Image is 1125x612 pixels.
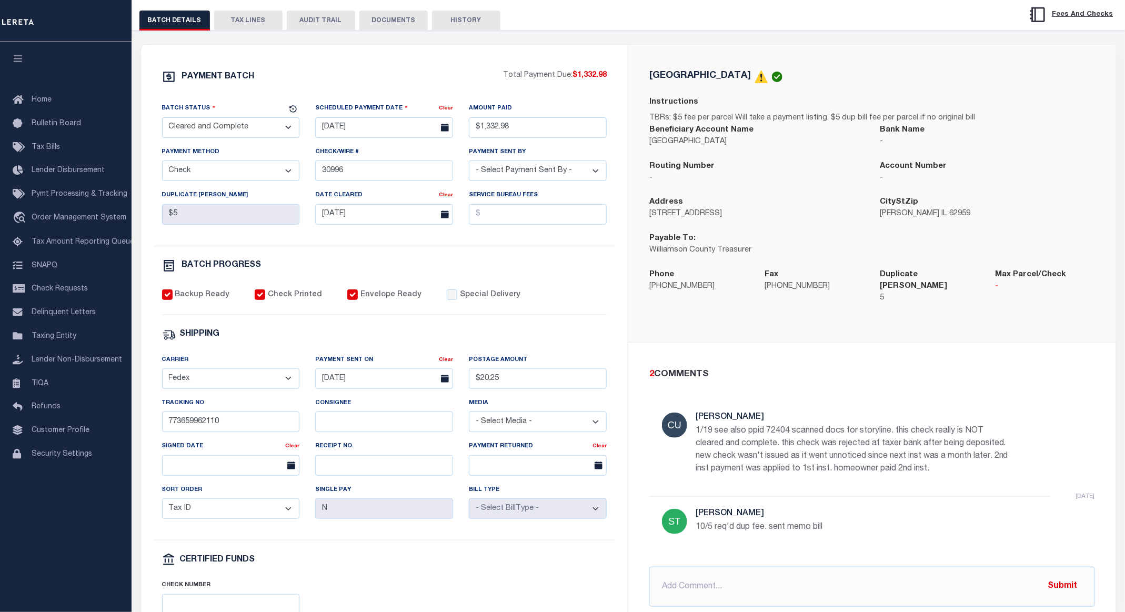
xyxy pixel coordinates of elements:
[649,269,674,281] label: Phone
[469,148,526,157] label: Payment Sent By
[649,196,683,208] label: Address
[649,136,864,148] p: [GEOGRAPHIC_DATA]
[285,444,299,449] a: Clear
[32,356,122,364] span: Lender Non-Disbursement
[649,233,696,245] label: Payable To:
[696,509,1011,519] h5: [PERSON_NAME]
[469,204,607,225] input: $
[662,413,687,438] img: Curtis, Stacey
[469,486,499,495] label: Bill Type
[180,556,255,565] h6: CERTIFIED FUNDS
[162,442,204,451] label: Signed Date
[32,96,52,104] span: Home
[649,368,1091,382] div: COMMENTS
[439,193,453,198] a: Clear
[175,289,229,301] label: Backup Ready
[469,368,607,389] input: $
[503,70,607,82] p: Total Payment Due:
[662,509,687,534] img: Stacey Curtis
[995,281,1094,293] p: -
[315,191,363,200] label: Date Cleared
[880,269,979,293] label: Duplicate [PERSON_NAME]
[592,444,607,449] a: Clear
[32,144,60,151] span: Tax Bills
[315,399,351,408] label: Consignee
[439,357,453,363] a: Clear
[649,71,751,81] h5: [GEOGRAPHIC_DATA]
[32,333,76,340] span: Taxing Entity
[469,191,538,200] label: Service Bureau Fees
[32,167,105,174] span: Lender Disbursement
[995,269,1066,281] label: Max Parcel/Check
[649,113,1095,124] p: TBRs: $5 fee per parcel Will take a payment listing. $5 dup bill fee per parcel if no original bill
[287,11,355,31] button: AUDIT TRAIL
[880,293,979,304] p: 5
[214,11,283,31] button: TAX LINES
[182,73,255,81] h6: PAYMENT BATCH
[162,581,211,590] label: Check Number
[469,442,533,451] label: Payment Returned
[772,72,782,82] img: check-icon-green.svg
[765,269,778,281] label: Fax
[32,190,127,198] span: Pymt Processing & Tracking
[162,356,189,365] label: Carrier
[696,413,1011,423] h5: [PERSON_NAME]
[469,117,607,138] input: $
[432,11,500,31] button: HISTORY
[13,212,29,225] i: travel_explore
[696,521,1011,534] p: 10/5 req'd dup fee. sent memo bill
[268,289,322,301] label: Check Printed
[1076,491,1095,501] p: [DATE]
[649,281,749,293] p: [PHONE_NUMBER]
[439,106,453,111] a: Clear
[162,399,205,408] label: Tracking No
[359,11,428,31] button: DOCUMENTS
[32,379,48,387] span: TIQA
[32,120,81,127] span: Bulletin Board
[1024,4,1118,26] button: Fees And Checks
[32,427,89,434] span: Customer Profile
[162,191,248,200] label: Duplicate [PERSON_NAME]
[572,72,607,79] span: $1,332.98
[1041,576,1084,597] button: Submit
[649,96,698,108] label: Instructions
[696,425,1011,475] p: 1/19 see also ppid 72404 scanned docs for storyline. this check really is NOT cleared and complet...
[182,261,262,269] h6: BATCH PROGRESS
[162,148,220,157] label: Payment Method
[315,356,373,365] label: Payment Sent On
[32,450,92,458] span: Security Settings
[162,486,203,495] label: Sort Order
[162,204,300,225] input: $
[139,11,210,31] button: BATCH DETAILS
[32,238,134,246] span: Tax Amount Reporting Queue
[180,330,220,339] h6: SHIPPING
[880,173,1094,184] p: -
[649,245,864,256] p: Williamson County Treasurer
[315,148,359,157] label: Check/Wire #
[32,309,96,316] span: Delinquent Letters
[649,567,1095,607] input: Add Comment...
[315,103,408,113] label: Scheduled Payment Date
[649,160,715,173] label: Routing Number
[469,104,512,113] label: Amount Paid
[360,289,421,301] label: Envelope Ready
[649,370,654,379] span: 2
[32,403,61,410] span: Refunds
[880,196,918,208] label: CityStZip
[315,442,354,451] label: Receipt No.
[32,285,88,293] span: Check Requests
[32,262,57,269] span: SNAPQ
[880,124,925,136] label: Bank Name
[162,103,216,113] label: Batch Status
[32,214,126,222] span: Order Management System
[765,281,864,293] p: [PHONE_NUMBER]
[315,486,351,495] label: Single Pay
[460,289,521,301] label: Special Delivery
[880,160,947,173] label: Account Number
[880,136,1094,148] p: -
[649,173,864,184] p: -
[469,399,488,408] label: Media
[649,208,864,220] p: [STREET_ADDRESS]
[649,124,754,136] label: Beneficiary Account Name
[469,356,527,365] label: Postage Amount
